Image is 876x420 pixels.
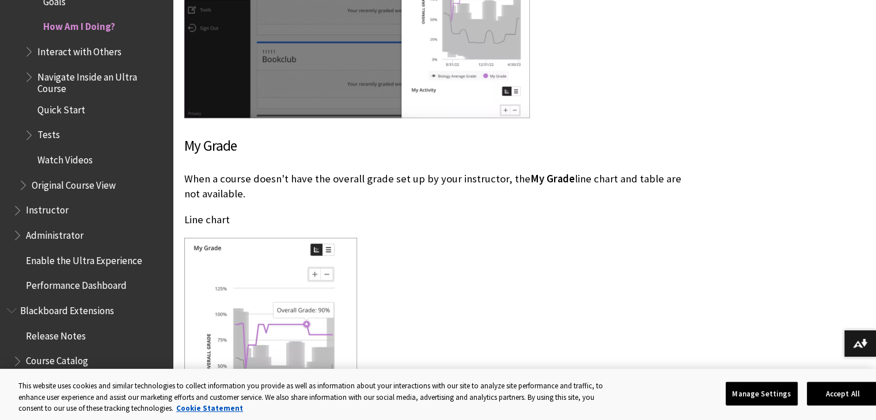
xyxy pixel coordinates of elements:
[26,201,69,216] span: Instructor
[37,100,85,116] span: Quick Start
[18,380,613,414] div: This website uses cookies and similar technologies to collect information you provide as well as ...
[20,301,114,316] span: Blackboard Extensions
[176,403,243,413] a: More information about your privacy, opens in a new tab
[184,135,694,157] h3: My Grade
[37,42,122,58] span: Interact with Others
[32,175,116,191] span: Original Course View
[184,212,694,227] p: Line chart
[26,276,127,292] span: Performance Dashboard
[26,251,142,266] span: Enable the Ultra Experience
[26,326,86,342] span: Release Notes
[530,172,575,185] span: My Grade
[37,150,93,166] span: Watch Videos
[184,171,694,201] p: When a course doesn't have the overall grade set up by your instructor, the line chart and table ...
[726,381,798,406] button: Manage Settings
[26,226,84,241] span: Administrator
[37,125,60,141] span: Tests
[37,67,165,94] span: Navigate Inside an Ultra Course
[43,17,115,33] span: How Am I Doing?
[26,352,88,367] span: Course Catalog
